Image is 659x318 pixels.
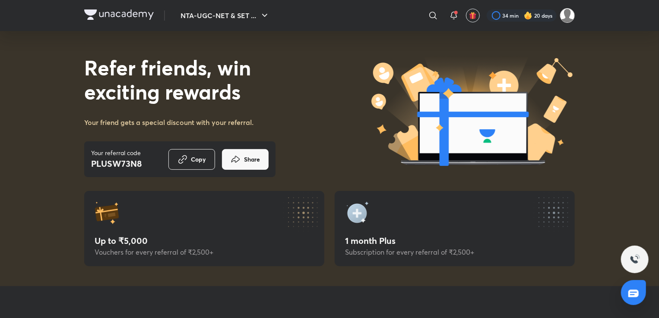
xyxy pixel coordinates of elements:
[469,12,477,19] img: avatar
[168,149,215,170] button: Copy
[84,9,154,20] img: Company Logo
[560,8,575,23] img: Atia khan
[345,236,564,246] div: 1 month Plus
[345,248,564,256] div: Subscription for every referral of ₹2,500+
[191,155,206,164] span: Copy
[524,11,532,20] img: streak
[630,254,640,265] img: ttu
[368,54,575,168] img: laptop
[345,201,369,225] img: reward
[91,157,142,170] h4: PLUSW73N8
[175,7,275,24] button: NTA-UGC-NET & SET ...
[84,117,253,128] h5: Your friend gets a special discount with your referral.
[84,55,276,103] h1: Refer friends, win exciting rewards
[84,9,154,22] a: Company Logo
[91,148,142,157] p: Your referral code
[95,248,314,256] div: Vouchers for every referral of ₹2,500+
[244,155,260,164] span: Share
[95,236,314,246] div: Up to ₹5,000
[222,149,269,170] button: Share
[95,201,119,225] img: reward
[466,9,480,22] button: avatar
